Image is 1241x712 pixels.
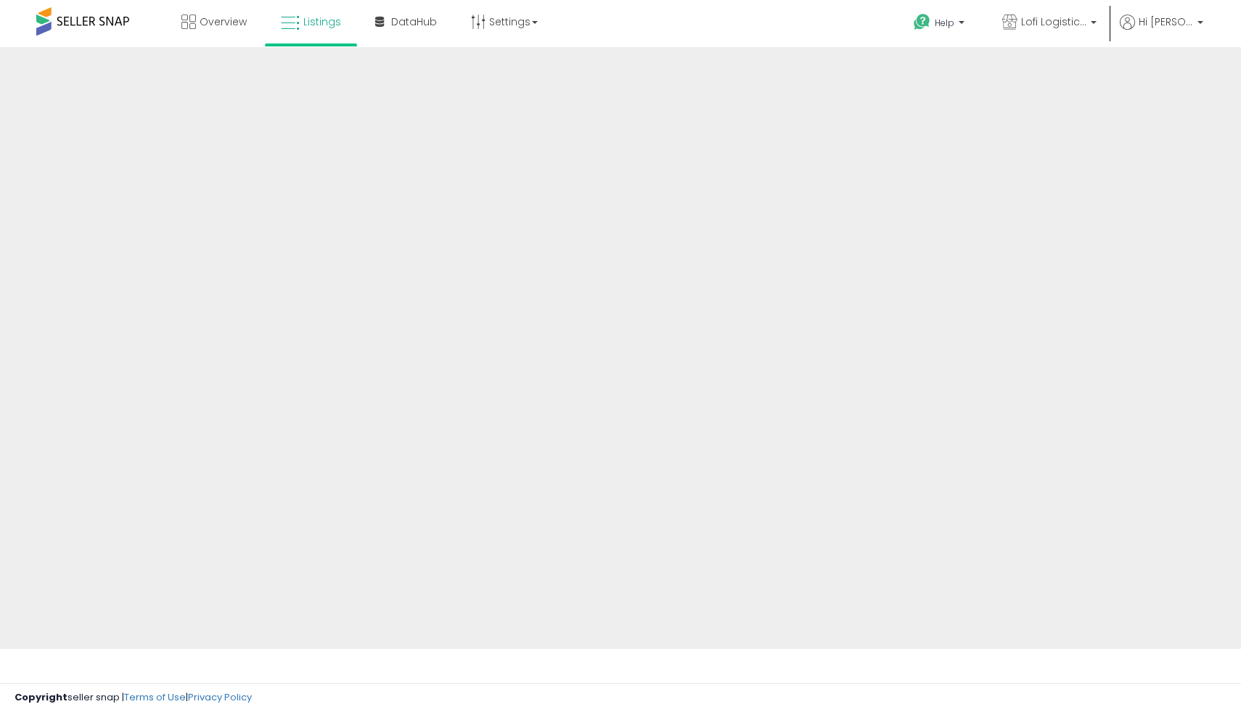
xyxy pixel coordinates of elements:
span: Help [935,17,954,29]
span: Lofi Logistics LLC [1021,15,1086,29]
a: Help [902,2,979,47]
span: Hi [PERSON_NAME] [1139,15,1193,29]
span: Listings [303,15,341,29]
span: DataHub [391,15,437,29]
span: Overview [200,15,247,29]
a: Hi [PERSON_NAME] [1120,15,1203,47]
i: Get Help [913,13,931,31]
